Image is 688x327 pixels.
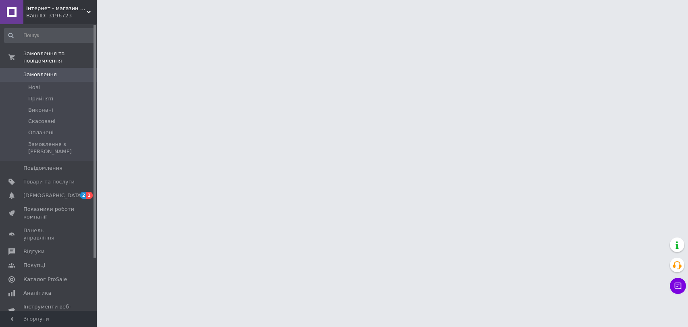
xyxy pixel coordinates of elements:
span: Скасовані [28,118,56,125]
span: Каталог ProSale [23,276,67,283]
span: Виконані [28,106,53,114]
span: 1 [86,192,93,199]
button: Чат з покупцем [670,278,686,294]
span: [DEMOGRAPHIC_DATA] [23,192,83,199]
span: Оплачені [28,129,54,136]
input: Пошук [4,28,95,43]
span: Замовлення [23,71,57,78]
span: Інструменти веб-майстра та SEO [23,303,75,318]
span: 2 [80,192,87,199]
span: Відгуки [23,248,44,255]
span: Прийняті [28,95,53,102]
span: Інтернет - магазин Odnorazka.ua [26,5,87,12]
div: Ваш ID: 3196723 [26,12,97,19]
span: Товари та послуги [23,178,75,185]
span: Аналітика [23,290,51,297]
span: Нові [28,84,40,91]
span: Показники роботи компанії [23,206,75,220]
span: Замовлення з [PERSON_NAME] [28,141,94,155]
span: Покупці [23,262,45,269]
span: Повідомлення [23,165,62,172]
span: Панель управління [23,227,75,242]
span: Замовлення та повідомлення [23,50,97,65]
